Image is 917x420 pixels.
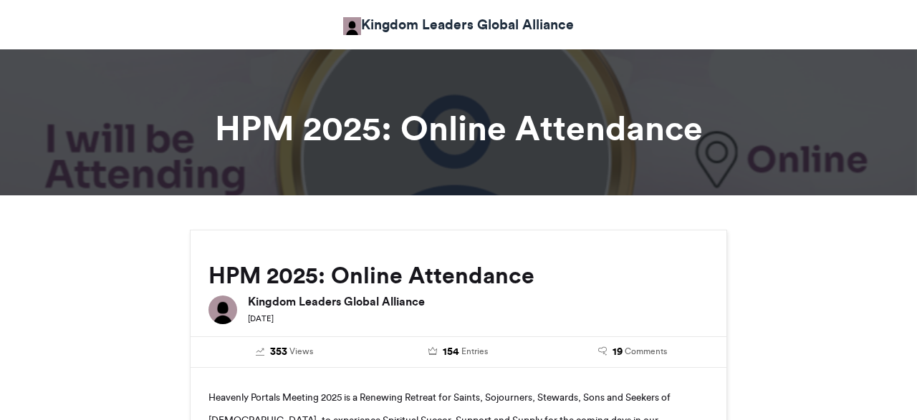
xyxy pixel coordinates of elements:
[248,313,274,323] small: [DATE]
[208,263,709,288] h2: HPM 2025: Online Attendance
[289,345,313,358] span: Views
[208,344,361,360] a: 353 Views
[461,345,488,358] span: Entries
[625,345,667,358] span: Comments
[270,344,287,360] span: 353
[556,344,709,360] a: 19 Comments
[248,296,709,307] h6: Kingdom Leaders Global Alliance
[343,14,574,35] a: Kingdom Leaders Global Alliance
[383,344,535,360] a: 154 Entries
[613,344,623,360] span: 19
[443,344,459,360] span: 154
[343,17,361,35] img: Kingdom Leaders Global Alliance
[61,111,856,145] h1: HPM 2025: Online Attendance
[208,296,237,324] img: Kingdom Leaders Global Alliance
